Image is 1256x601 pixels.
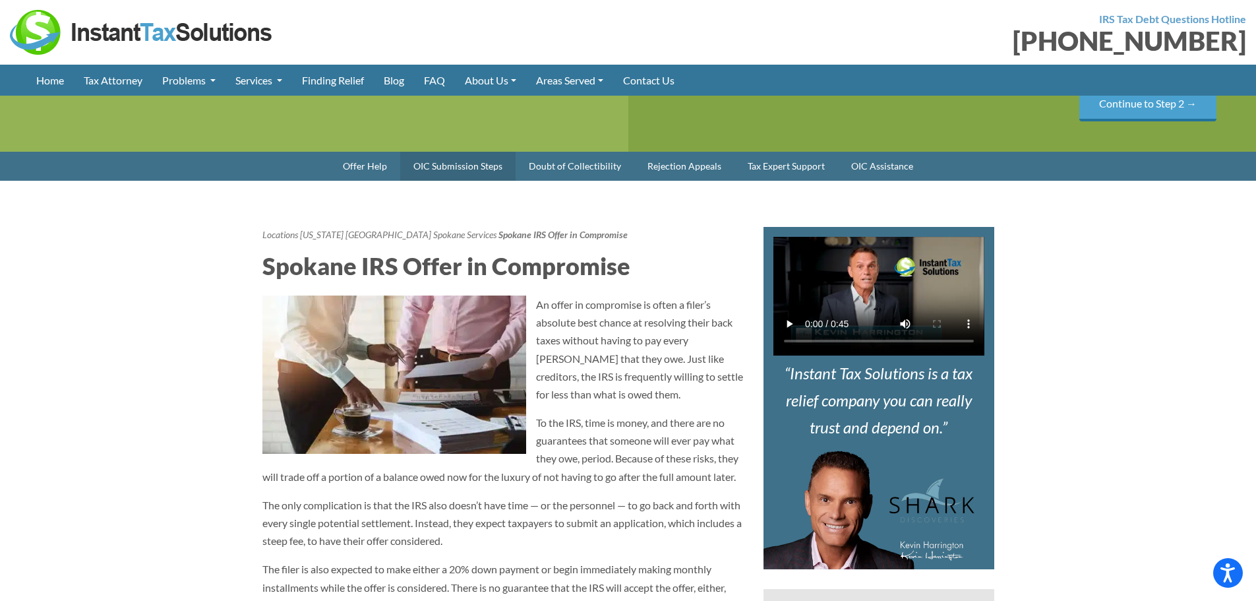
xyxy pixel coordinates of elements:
[433,229,496,240] a: Spokane Services
[1079,88,1216,121] input: Continue to Step 2 →
[414,65,455,96] a: FAQ
[262,229,298,240] a: Locations
[526,65,613,96] a: Areas Served
[262,499,742,547] span: The only complication is that the IRS also doesn’t have time — or the personnel — to go back and ...
[763,451,974,569] img: Kevin Harrington
[262,249,744,282] h2: Spokane IRS Offer in Compromise
[26,65,74,96] a: Home
[734,152,838,181] a: Tax Expert Support
[10,10,274,55] img: Instant Tax Solutions Logo
[345,229,431,240] a: [GEOGRAPHIC_DATA]
[638,28,1247,54] div: [PHONE_NUMBER]
[300,229,344,240] a: [US_STATE]
[152,65,225,96] a: Problems
[262,416,738,483] span: To the IRS, time is money, and there are no guarantees that someone will ever pay what they owe, ...
[838,152,926,181] a: OIC Assistance
[400,152,516,181] a: OIC Submission Steps
[536,298,743,400] span: An offer in compromise is often a filer’s absolute best chance at resolving their back taxes with...
[292,65,374,96] a: Finding Relief
[225,65,292,96] a: Services
[262,296,526,454] img: A negotiation between an IRS agent and a taxpayer for an offer in compromise.
[455,65,526,96] a: About Us
[634,152,734,181] a: Rejection Appeals
[374,65,414,96] a: Blog
[74,65,152,96] a: Tax Attorney
[10,24,274,37] a: Instant Tax Solutions Logo
[613,65,684,96] a: Contact Us
[785,364,972,437] i: Instant Tax Solutions is a tax relief company you can really trust and depend on.
[516,152,634,181] a: Doubt of Collectibility
[1099,13,1246,25] strong: IRS Tax Debt Questions Hotline
[330,152,400,181] a: Offer Help
[498,229,628,240] strong: Spokane IRS Offer in Compromise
